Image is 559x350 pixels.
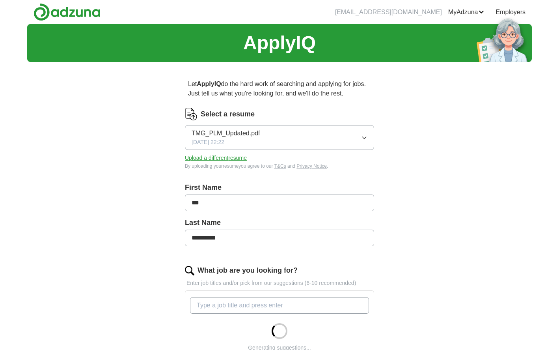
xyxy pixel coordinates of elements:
[243,29,316,57] h1: ApplyIQ
[496,7,525,17] a: Employers
[185,279,374,287] p: Enter job titles and/or pick from our suggestions (6-10 recommended)
[335,7,442,17] li: [EMAIL_ADDRESS][DOMAIN_NAME]
[185,108,198,120] img: CV Icon
[185,125,374,150] button: TMG_PLM_Updated.pdf[DATE] 22:22
[185,163,374,170] div: By uploading your resume you agree to our and .
[198,265,298,276] label: What job are you looking for?
[201,109,255,120] label: Select a resume
[296,163,327,169] a: Privacy Notice
[448,7,484,17] a: MyAdzuna
[185,217,374,228] label: Last Name
[190,297,369,314] input: Type a job title and press enter
[34,3,101,21] img: Adzuna logo
[274,163,286,169] a: T&Cs
[192,138,224,146] span: [DATE] 22:22
[197,80,221,87] strong: ApplyIQ
[185,182,374,193] label: First Name
[185,266,194,275] img: search.png
[185,76,374,101] p: Let do the hard work of searching and applying for jobs. Just tell us what you're looking for, an...
[192,129,260,138] span: TMG_PLM_Updated.pdf
[185,154,247,162] button: Upload a differentresume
